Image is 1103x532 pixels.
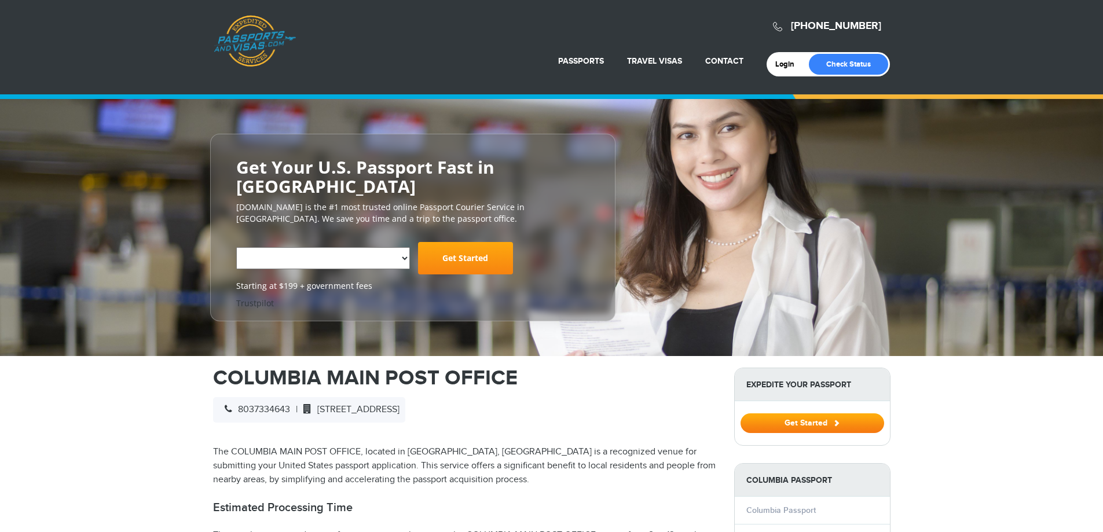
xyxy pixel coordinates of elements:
[236,201,589,225] p: [DOMAIN_NAME] is the #1 most trusted online Passport Courier Service in [GEOGRAPHIC_DATA]. We sav...
[735,464,890,497] strong: Columbia Passport
[809,54,888,75] a: Check Status
[746,505,816,515] a: Columbia Passport
[219,404,290,415] span: 8037334643
[236,157,589,196] h2: Get Your U.S. Passport Fast in [GEOGRAPHIC_DATA]
[236,280,589,292] span: Starting at $199 + government fees
[741,413,884,433] button: Get Started
[735,368,890,401] strong: Expedite Your Passport
[213,368,717,388] h1: COLUMBIA MAIN POST OFFICE
[705,56,743,66] a: Contact
[298,404,400,415] span: [STREET_ADDRESS]
[791,20,881,32] a: [PHONE_NUMBER]
[627,56,682,66] a: Travel Visas
[236,298,274,309] a: Trustpilot
[213,445,717,487] p: The COLUMBIA MAIN POST OFFICE, located in [GEOGRAPHIC_DATA], [GEOGRAPHIC_DATA] is a recognized ve...
[741,418,884,427] a: Get Started
[558,56,604,66] a: Passports
[214,15,296,67] a: Passports & [DOMAIN_NAME]
[213,501,717,515] h2: Estimated Processing Time
[418,242,513,274] a: Get Started
[213,397,405,423] div: |
[775,60,802,69] a: Login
